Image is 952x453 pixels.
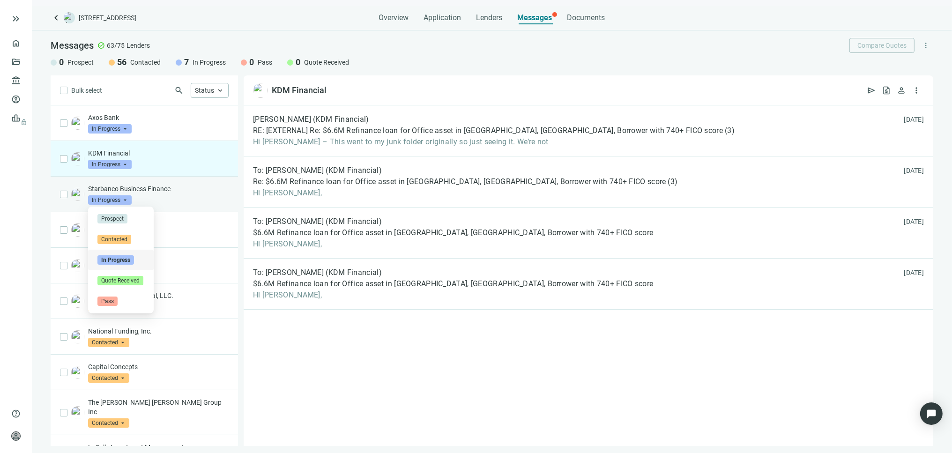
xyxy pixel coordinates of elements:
[97,255,134,265] span: In Progress
[130,58,161,67] span: Contacted
[126,41,150,50] span: Lenders
[64,12,75,23] img: deal-logo
[184,57,189,68] span: 7
[904,166,924,175] div: [DATE]
[922,41,930,50] span: more_vert
[668,177,678,186] span: ( 3 )
[88,398,229,416] p: The [PERSON_NAME] [PERSON_NAME] Group Inc
[864,83,879,98] button: send
[88,443,229,452] p: LaSalle Investment Management
[88,418,129,428] span: Contacted
[424,13,461,22] span: Application
[253,177,666,186] span: Re: $6.6M Refinance loan for Office asset in [GEOGRAPHIC_DATA], [GEOGRAPHIC_DATA], Borrower with ...
[117,57,126,68] span: 56
[107,41,125,50] span: 63/75
[725,126,735,135] span: ( 3 )
[71,259,84,272] img: c00f8f3c-97de-487d-a992-c8d64d3d867b.png
[476,13,503,22] span: Lenders
[67,58,94,67] span: Prospect
[97,42,105,49] span: check_circle
[879,83,894,98] button: request_quote
[920,402,943,425] div: Open Intercom Messenger
[71,295,84,308] img: 99fad9ca-53aa-446e-8898-aad988c37ec2
[195,87,214,94] span: Status
[71,330,84,343] img: b81eab12-b409-4b02-982c-dedfabdf74b8
[912,86,921,95] span: more_vert
[304,58,349,67] span: Quote Received
[253,268,382,277] span: To: [PERSON_NAME] (KDM Financial)
[88,149,229,158] p: KDM Financial
[97,276,143,285] span: Quote Received
[88,195,132,205] span: In Progress
[253,228,653,238] span: $6.6M Refinance loan for Office asset in [GEOGRAPHIC_DATA], [GEOGRAPHIC_DATA], Borrower with 740+...
[253,115,369,124] span: [PERSON_NAME] (KDM Financial)
[88,338,129,347] span: Contacted
[97,297,118,306] span: Pass
[849,38,915,53] button: Compare Quotes
[253,217,382,226] span: To: [PERSON_NAME] (KDM Financial)
[272,85,327,96] div: KDM Financial
[10,13,22,24] button: keyboard_double_arrow_right
[51,40,94,51] span: Messages
[918,38,933,53] button: more_vert
[88,255,229,265] p: Cathay Bank
[88,373,129,383] span: Contacted
[79,13,136,22] span: [STREET_ADDRESS]
[567,13,605,22] span: Documents
[216,86,224,95] span: keyboard_arrow_up
[174,86,184,95] span: search
[253,166,382,175] span: To: [PERSON_NAME] (KDM Financial)
[518,13,552,22] span: Messages
[71,366,84,379] img: 99a74a49-602c-41ac-bfdf-b376c4642125
[88,362,229,371] p: Capital Concepts
[88,327,229,336] p: National Funding, Inc.
[253,126,723,135] span: RE: [EXTERNAL] Re: $6.6M Refinance loan for Office asset in [GEOGRAPHIC_DATA], [GEOGRAPHIC_DATA],...
[88,184,229,193] p: Starbanco Business Finance
[253,137,735,147] span: Hi [PERSON_NAME] – This went to my junk folder originally so just seeing it. We’re not
[904,268,924,277] div: [DATE]
[51,12,62,23] a: keyboard_arrow_left
[253,239,653,249] span: Hi [PERSON_NAME],
[88,124,132,134] span: In Progress
[253,188,678,198] span: Hi [PERSON_NAME],
[379,13,409,22] span: Overview
[11,409,21,418] span: help
[894,83,909,98] button: person
[71,188,84,201] img: fc1e7feb-acf9-4df2-bc7f-ac52bb737016
[867,86,876,95] span: send
[249,57,254,68] span: 0
[909,83,924,98] button: more_vert
[71,406,84,419] img: 87d8e044-2420-4df6-99ef-2ff905198d48.png
[11,431,21,441] span: person
[97,235,131,244] span: Contacted
[904,217,924,226] div: [DATE]
[897,86,906,95] span: person
[71,117,84,130] img: 427971c4-4346-4e72-9493-a738692bfeaa
[253,83,268,98] img: 79778cb8-a367-4e7a-ab69-2488a4d9eef8
[71,152,84,165] img: 79778cb8-a367-4e7a-ab69-2488a4d9eef8
[59,57,64,68] span: 0
[253,279,653,289] span: $6.6M Refinance loan for Office asset in [GEOGRAPHIC_DATA], [GEOGRAPHIC_DATA], Borrower with 740+...
[88,220,229,229] p: Crestmont Capital
[97,214,127,223] span: Prospect
[253,290,653,300] span: Hi [PERSON_NAME],
[193,58,226,67] span: In Progress
[71,223,84,237] img: 82ca1c7a-b14c-42e7-8a75-df7378faa144
[88,291,229,300] p: Inlet Real Estate Capital, LLC.
[296,57,300,68] span: 0
[904,115,924,124] div: [DATE]
[258,58,272,67] span: Pass
[71,85,102,96] span: Bulk select
[882,86,891,95] span: request_quote
[88,113,229,122] p: Axos Bank
[88,160,132,169] span: In Progress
